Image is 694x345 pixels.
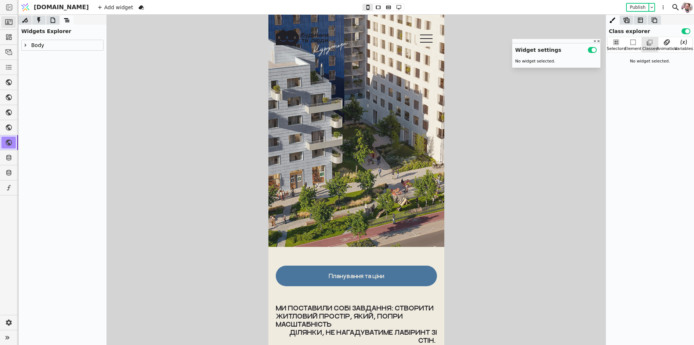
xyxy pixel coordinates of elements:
div: Variables [675,46,693,52]
p: ділянки, не нагадуватиме лабіринт зі стін. Так зʼявилася ідея Курдонерів. [7,313,169,338]
div: Element [625,46,641,52]
div: Animation [657,46,677,52]
div: Планування та ціни [60,258,116,265]
a: Планування та ціни [7,251,169,272]
div: Classes [642,46,657,52]
img: 1611404642663-DSC_1169-po-%D1%81cropped.jpg [682,1,693,14]
div: Selectors [607,46,626,52]
div: Add widget [95,3,135,12]
div: Body [29,40,44,50]
div: Widget settings [512,43,600,54]
div: No widget selected. [512,55,600,68]
div: No widget selected. [607,55,693,68]
div: Widgets Explorer [18,25,106,35]
img: Logo [20,0,31,14]
span: [DOMAIN_NAME] [34,3,89,12]
a: [DOMAIN_NAME] [18,0,93,14]
p: Ми поставили собі завдання: створити житловий простір, який, попри масштабність [7,289,169,313]
div: Body [22,40,103,50]
button: Publish [627,4,648,11]
div: Class explorer [606,25,694,35]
